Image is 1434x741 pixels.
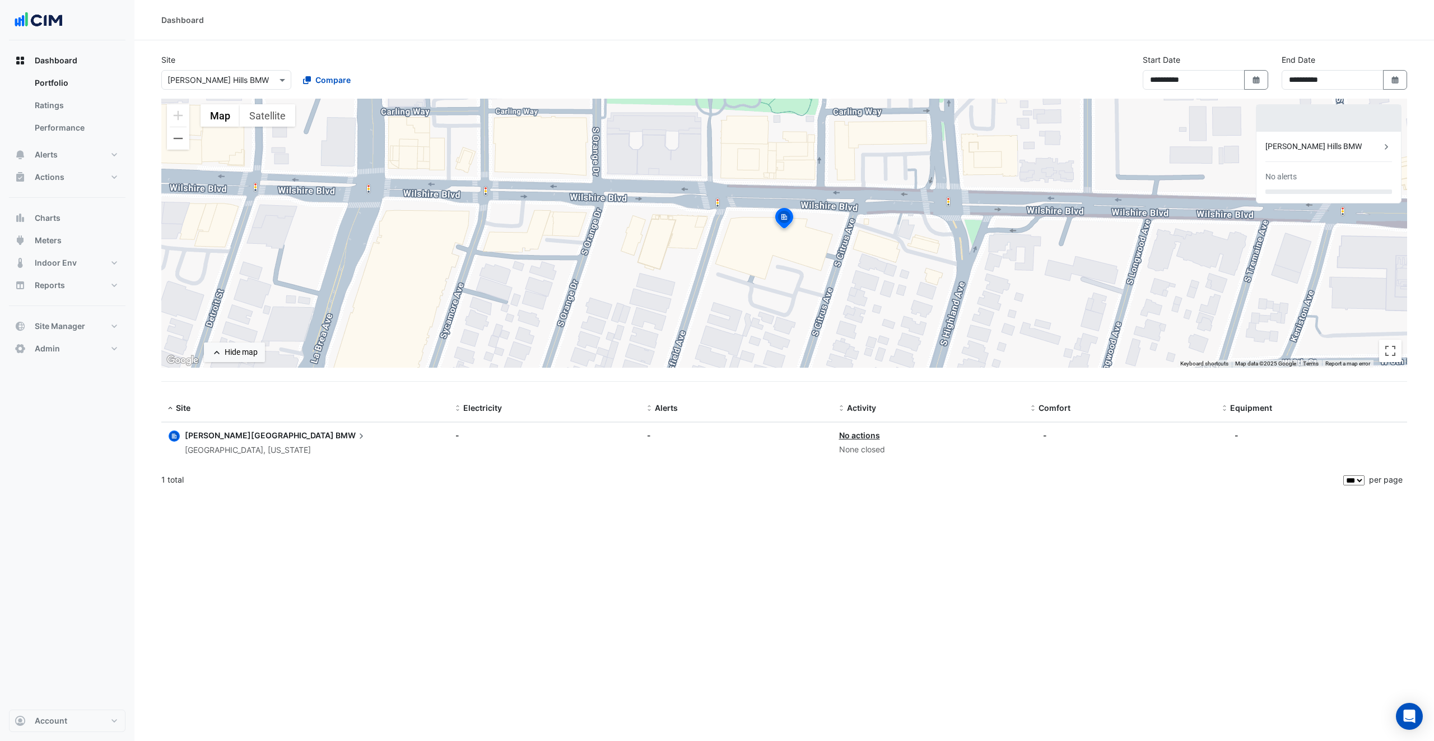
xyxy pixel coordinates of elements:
img: Company Logo [13,9,64,31]
span: Meters [35,235,62,246]
span: Charts [35,212,60,224]
span: Electricity [463,403,502,413]
button: Keyboard shortcuts [1180,360,1228,368]
app-icon: Charts [15,212,26,224]
fa-icon: Select Date [1251,75,1261,85]
button: Show satellite imagery [240,104,295,127]
button: Zoom in [167,104,189,127]
app-icon: Dashboard [15,55,26,66]
span: Site [176,403,190,413]
div: Open Intercom Messenger [1396,703,1423,730]
span: Reports [35,280,65,291]
label: Site [161,54,175,66]
span: Alerts [35,149,58,160]
span: Map data ©2025 Google [1235,360,1296,367]
div: Hide map [225,346,258,358]
span: Indoor Env [35,257,77,268]
div: Dashboard [161,14,204,26]
div: 1 total [161,466,1341,494]
span: Account [35,715,67,726]
span: Alerts [655,403,678,413]
button: Show street map [201,104,240,127]
div: No alerts [1265,171,1297,183]
a: Ratings [26,94,125,117]
button: Site Manager [9,315,125,337]
div: - [647,429,825,441]
a: Portfolio [26,72,125,94]
button: Alerts [9,143,125,166]
fa-icon: Select Date [1390,75,1400,85]
div: - [455,429,634,441]
div: Dashboard [9,72,125,143]
span: Dashboard [35,55,77,66]
app-icon: Site Manager [15,321,26,332]
img: Google [164,353,201,368]
button: Zoom out [167,127,189,150]
app-icon: Reports [15,280,26,291]
app-icon: Actions [15,172,26,183]
a: Terms (opens in new tab) [1303,360,1319,367]
div: None closed [839,443,1017,456]
span: Activity [847,403,876,413]
button: Meters [9,229,125,252]
div: [PERSON_NAME] Hills BMW [1265,141,1381,152]
label: Start Date [1143,54,1180,66]
button: Toggle fullscreen view [1379,340,1402,362]
app-icon: Alerts [15,149,26,160]
div: [GEOGRAPHIC_DATA], [US_STATE] [185,444,367,457]
a: No actions [839,430,880,440]
app-icon: Indoor Env [15,257,26,268]
img: site-pin-selected.svg [772,206,797,233]
div: - [1043,429,1047,441]
label: End Date [1282,54,1315,66]
span: Equipment [1230,403,1272,413]
button: Reports [9,274,125,297]
span: [PERSON_NAME][GEOGRAPHIC_DATA] [185,430,334,440]
button: Charts [9,207,125,229]
button: Account [9,710,125,732]
app-icon: Admin [15,343,26,354]
app-icon: Meters [15,235,26,246]
span: Site Manager [35,321,85,332]
span: Comfort [1039,403,1070,413]
span: Admin [35,343,60,354]
div: - [1235,429,1239,441]
span: Compare [315,74,351,86]
a: Report a map error [1325,360,1370,367]
button: Compare [296,70,358,90]
button: Indoor Env [9,252,125,274]
button: Dashboard [9,49,125,72]
span: BMW [336,429,367,442]
a: Open this area in Google Maps (opens a new window) [164,353,201,368]
span: Actions [35,172,64,183]
button: Actions [9,166,125,188]
span: per page [1369,475,1403,484]
button: Admin [9,337,125,360]
button: Hide map [204,342,265,362]
a: Performance [26,117,125,139]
